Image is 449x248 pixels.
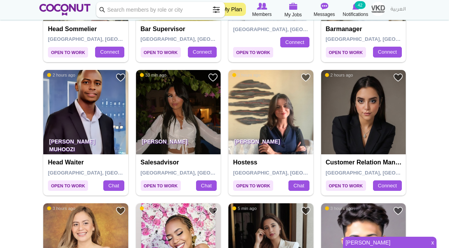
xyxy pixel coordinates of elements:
span: 2 hours ago [325,72,353,78]
span: [GEOGRAPHIC_DATA], [GEOGRAPHIC_DATA] [141,36,252,42]
span: 2 hours ago [47,72,75,78]
span: [GEOGRAPHIC_DATA], [GEOGRAPHIC_DATA] [141,170,252,176]
a: Chat [288,180,309,191]
a: Connect [373,180,402,191]
span: Messages [314,10,335,18]
span: Open to Work [48,47,88,58]
a: My Jobs My Jobs [278,2,309,19]
span: Open to Work [141,180,181,191]
span: 5 min ago [232,206,256,211]
span: x [428,237,437,248]
span: Open to Work [48,180,88,191]
p: [PERSON_NAME] [136,133,221,154]
input: Search members by role or city [96,2,225,17]
p: [PERSON_NAME] [228,133,313,154]
span: [GEOGRAPHIC_DATA], [GEOGRAPHIC_DATA] [326,36,437,42]
h4: Salesadvisor [141,159,218,166]
img: Notifications [352,3,359,10]
small: 42 [355,1,366,9]
a: Chat [196,180,217,191]
a: العربية [387,2,410,17]
a: Add to Favourites [116,206,126,216]
span: 3 hours ago [140,206,168,211]
a: Browse Members Members [246,2,278,18]
a: Connect [280,37,309,48]
span: Open to Work [141,47,181,58]
span: [GEOGRAPHIC_DATA], [GEOGRAPHIC_DATA] [326,170,437,176]
span: [GEOGRAPHIC_DATA], [GEOGRAPHIC_DATA] [233,26,344,32]
h4: Head Waiter [48,159,126,166]
a: Notifications Notifications 42 [340,2,371,18]
h4: Bar Supervisor [141,26,218,33]
span: Open to Work [326,180,366,191]
span: 3 hours ago [47,206,75,211]
span: Notifications [343,10,368,18]
a: Connect [373,47,402,58]
span: Open to Work [326,47,366,58]
a: Messages Messages [309,2,340,18]
a: Add to Favourites [393,73,403,82]
span: 3 hours ago [325,206,353,211]
p: [PERSON_NAME] Muhoozi [43,133,128,154]
h4: Customer relation management [326,159,403,166]
a: Add to Favourites [208,206,218,216]
span: [GEOGRAPHIC_DATA], [GEOGRAPHIC_DATA] [48,36,159,42]
h4: Head Sommelier [48,26,126,33]
img: Messages [320,3,328,10]
a: Add to Favourites [116,73,126,82]
span: My Jobs [285,11,302,19]
a: Connect [95,47,124,58]
h4: Hostess [233,159,311,166]
img: Home [39,4,90,16]
span: 33 min ago [140,72,166,78]
span: Open to Work [233,180,273,191]
a: Chat [103,180,124,191]
span: Members [252,10,272,18]
a: [PERSON_NAME] [343,237,426,248]
h4: Barmanager [326,26,403,33]
img: My Jobs [289,3,297,10]
a: My Plan [218,3,246,16]
span: 2 hours ago [232,72,260,78]
a: Add to Favourites [301,73,311,82]
span: [GEOGRAPHIC_DATA], [GEOGRAPHIC_DATA] [48,170,159,176]
span: [GEOGRAPHIC_DATA], [GEOGRAPHIC_DATA] [233,170,344,176]
a: Add to Favourites [208,73,218,82]
a: Connect [188,47,217,58]
a: Add to Favourites [393,206,403,216]
a: Add to Favourites [301,206,311,216]
img: Browse Members [257,3,267,10]
span: Open to Work [233,47,273,58]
